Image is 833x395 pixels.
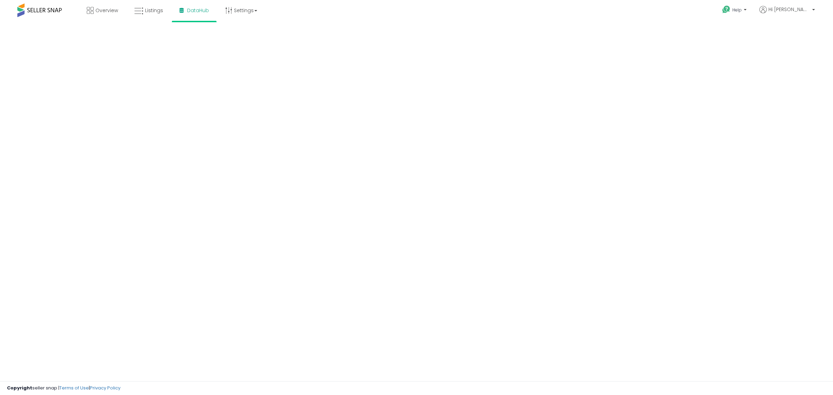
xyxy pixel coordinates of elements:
span: Hi [PERSON_NAME] [768,6,810,13]
i: Get Help [722,5,731,14]
a: Hi [PERSON_NAME] [759,6,815,22]
span: Overview [95,7,118,14]
span: Listings [145,7,163,14]
span: DataHub [187,7,209,14]
span: Help [732,7,742,13]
